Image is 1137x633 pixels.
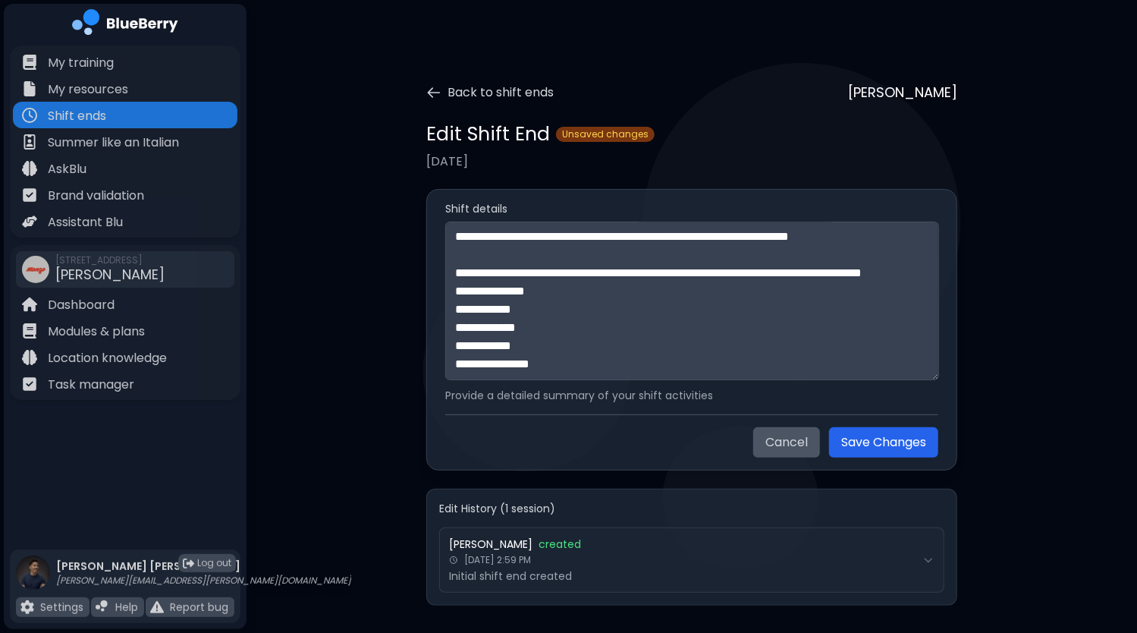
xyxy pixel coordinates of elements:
[55,265,165,284] span: [PERSON_NAME]
[48,296,115,314] p: Dashboard
[848,82,957,103] p: [PERSON_NAME]
[197,557,231,569] span: Log out
[56,559,351,573] p: [PERSON_NAME] [PERSON_NAME]
[72,9,178,40] img: company logo
[22,81,37,96] img: file icon
[22,376,37,392] img: file icon
[22,256,49,283] img: company thumbnail
[183,558,194,569] img: logout
[48,213,123,231] p: Assistant Blu
[48,54,114,72] p: My training
[48,376,134,394] p: Task manager
[16,556,50,605] img: profile photo
[22,161,37,176] img: file icon
[40,600,83,614] p: Settings
[22,187,37,203] img: file icon
[48,349,167,367] p: Location knowledge
[22,134,37,150] img: file icon
[22,55,37,70] img: file icon
[22,323,37,339] img: file icon
[539,537,581,551] span: created
[449,569,916,583] p: Initial shift end created
[20,600,34,614] img: file icon
[22,108,37,123] img: file icon
[170,600,228,614] p: Report bug
[439,502,944,515] h4: Edit History ( 1 session )
[55,254,165,266] span: [STREET_ADDRESS]
[96,600,109,614] img: file icon
[426,121,550,146] h1: Edit Shift End
[56,575,351,587] p: [PERSON_NAME][EMAIL_ADDRESS][PERSON_NAME][DOMAIN_NAME]
[556,127,655,142] span: Unsaved changes
[445,389,938,402] p: Provide a detailed summary of your shift activities
[48,80,128,99] p: My resources
[22,214,37,229] img: file icon
[48,187,144,205] p: Brand validation
[22,297,37,312] img: file icon
[48,160,86,178] p: AskBlu
[150,600,164,614] img: file icon
[464,554,531,566] span: [DATE] 2:59 PM
[449,537,532,551] span: [PERSON_NAME]
[48,323,145,341] p: Modules & plans
[22,350,37,365] img: file icon
[115,600,138,614] p: Help
[426,153,957,171] p: [DATE]
[426,83,554,102] button: Back to shift ends
[48,134,179,152] p: Summer like an Italian
[829,427,938,458] button: Save Changes
[445,202,938,216] label: Shift details
[753,427,820,458] button: Cancel
[48,107,106,125] p: Shift ends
